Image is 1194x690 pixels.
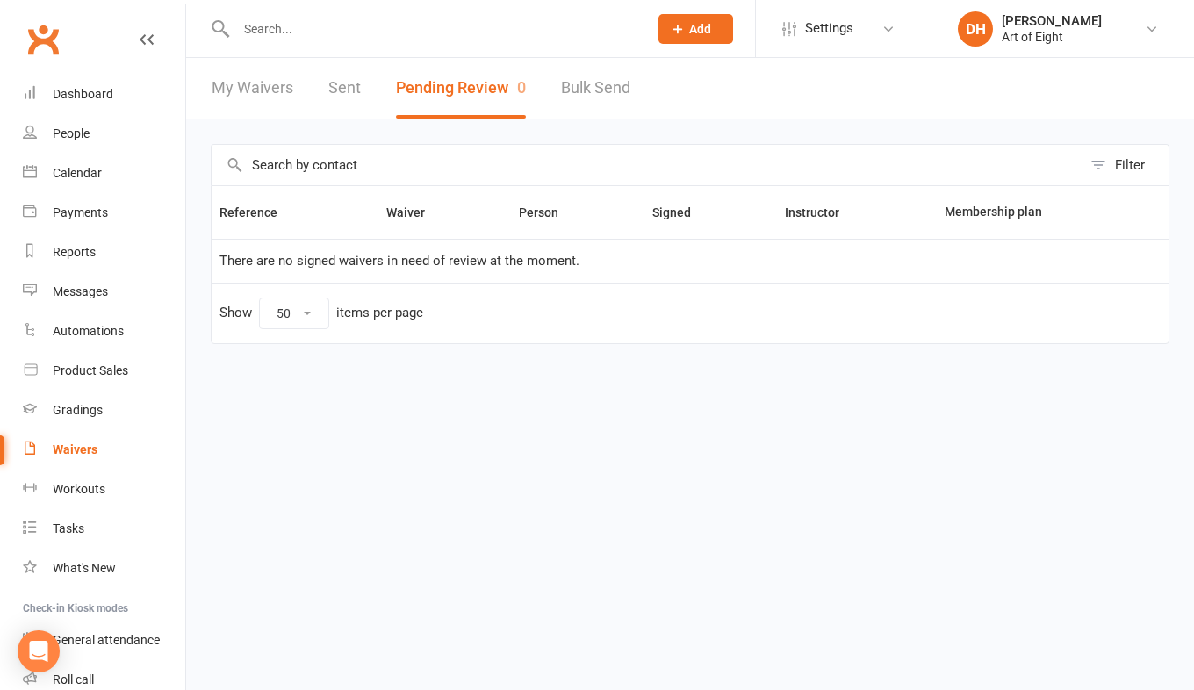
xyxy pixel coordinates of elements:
[396,58,526,119] button: Pending Review0
[212,145,1082,185] input: Search by contact
[53,561,116,575] div: What's New
[53,482,105,496] div: Workouts
[336,305,423,320] div: items per page
[53,126,90,140] div: People
[53,442,97,456] div: Waivers
[18,630,60,672] div: Open Intercom Messenger
[958,11,993,47] div: DH
[519,205,578,219] span: Person
[53,205,108,219] div: Payments
[937,186,1140,239] th: Membership plan
[231,17,636,41] input: Search...
[652,202,710,223] button: Signed
[658,14,733,44] button: Add
[53,87,113,101] div: Dashboard
[652,205,710,219] span: Signed
[219,298,423,329] div: Show
[23,430,185,470] a: Waivers
[23,193,185,233] a: Payments
[23,351,185,391] a: Product Sales
[53,363,128,377] div: Product Sales
[1115,155,1145,176] div: Filter
[1002,29,1102,45] div: Art of Eight
[23,312,185,351] a: Automations
[785,202,859,223] button: Instructor
[23,391,185,430] a: Gradings
[517,78,526,97] span: 0
[53,245,96,259] div: Reports
[1002,13,1102,29] div: [PERSON_NAME]
[805,9,853,48] span: Settings
[53,324,124,338] div: Automations
[219,205,297,219] span: Reference
[23,621,185,660] a: General attendance kiosk mode
[53,672,94,686] div: Roll call
[519,202,578,223] button: Person
[23,470,185,509] a: Workouts
[53,284,108,298] div: Messages
[1082,145,1169,185] button: Filter
[23,272,185,312] a: Messages
[212,58,293,119] a: My Waivers
[23,233,185,272] a: Reports
[212,239,1169,283] td: There are no signed waivers in need of review at the moment.
[23,75,185,114] a: Dashboard
[386,205,444,219] span: Waiver
[689,22,711,36] span: Add
[23,114,185,154] a: People
[53,403,103,417] div: Gradings
[53,521,84,535] div: Tasks
[21,18,65,61] a: Clubworx
[23,549,185,588] a: What's New
[219,202,297,223] button: Reference
[386,202,444,223] button: Waiver
[328,58,361,119] a: Sent
[53,166,102,180] div: Calendar
[23,509,185,549] a: Tasks
[53,633,160,647] div: General attendance
[23,154,185,193] a: Calendar
[561,58,630,119] a: Bulk Send
[785,205,859,219] span: Instructor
